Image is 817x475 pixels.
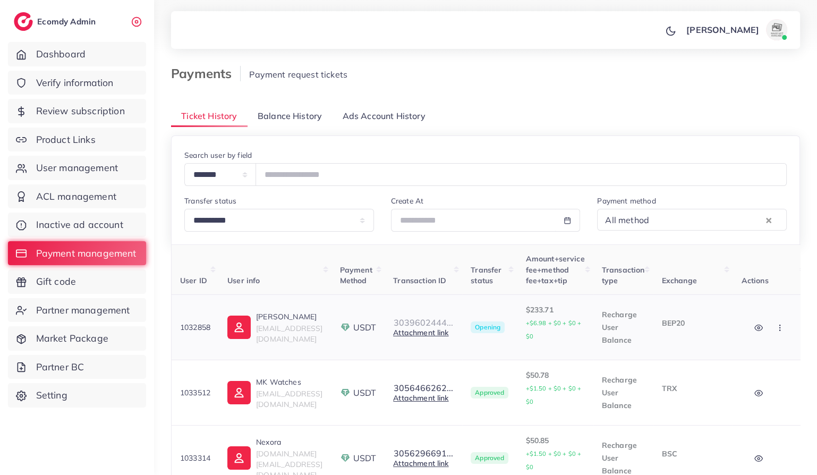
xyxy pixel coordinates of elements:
img: avatar [766,19,787,40]
a: Product Links [8,128,146,152]
p: BSC [661,447,724,460]
small: +$1.50 + $0 + $0 + $0 [525,450,581,471]
a: logoEcomdy Admin [14,12,98,31]
span: Verify information [36,76,114,90]
span: Inactive ad account [36,218,123,232]
h2: Ecomdy Admin [37,16,98,27]
a: Market Package [8,326,146,351]
a: Dashboard [8,42,146,66]
span: User management [36,161,118,175]
span: Transaction type [602,265,645,285]
span: USDT [353,387,377,399]
a: Attachment link [393,393,448,403]
span: Actions [741,276,768,285]
span: Approved [471,387,508,398]
span: Approved [471,452,508,464]
span: User ID [180,276,207,285]
a: Partner BC [8,355,146,379]
a: Verify information [8,71,146,95]
span: Transfer status [471,265,501,285]
span: Balance History [258,110,322,122]
img: ic-user-info.36bf1079.svg [227,316,251,339]
button: 3056466262... [393,383,454,393]
p: 1033512 [180,386,210,399]
span: Amount+service fee+method fee+tax+tip [525,254,584,285]
span: Transaction ID [393,276,446,285]
span: Partner BC [36,360,84,374]
small: +$6.98 + $0 + $0 + $0 [525,319,581,340]
span: Ticket History [181,110,237,122]
span: USDT [353,452,377,464]
label: Transfer status [184,196,236,206]
span: Opening [471,321,505,333]
a: Payment management [8,241,146,266]
img: ic-user-info.36bf1079.svg [227,381,251,404]
input: Search for option [652,211,763,228]
span: Exchange [661,276,696,285]
span: Gift code [36,275,76,289]
button: Clear Selected [766,214,771,226]
span: Review subscription [36,104,125,118]
p: Recharge User Balance [602,308,645,346]
span: [EMAIL_ADDRESS][DOMAIN_NAME] [256,389,322,409]
label: Payment method [597,196,656,206]
a: ACL management [8,184,146,209]
label: Search user by field [184,150,252,160]
span: Product Links [36,133,96,147]
p: $233.71 [525,303,584,343]
button: 3056296691... [393,448,454,458]
a: Setting [8,383,146,408]
span: [EMAIL_ADDRESS][DOMAIN_NAME] [256,324,322,344]
p: MK Watches [256,376,322,388]
p: Nexora [256,436,322,448]
p: $50.78 [525,369,584,408]
label: Create At [391,196,423,206]
img: ic-user-info.36bf1079.svg [227,446,251,470]
img: payment [340,387,351,398]
span: Setting [36,388,67,402]
a: Attachment link [393,459,448,468]
img: logo [14,12,33,31]
div: Search for option [597,209,787,231]
span: Payment request tickets [249,69,347,80]
a: Review subscription [8,99,146,123]
small: +$1.50 + $0 + $0 + $0 [525,385,581,405]
h3: Payments [171,66,241,81]
p: BEP20 [661,317,724,329]
img: payment [340,322,351,333]
button: 3039602444... [393,318,454,327]
p: TRX [661,382,724,395]
p: 1033314 [180,452,210,464]
p: $50.85 [525,434,584,473]
a: Inactive ad account [8,213,146,237]
span: ACL management [36,190,116,203]
a: Gift code [8,269,146,294]
a: User management [8,156,146,180]
span: Market Package [36,332,108,345]
a: Attachment link [393,328,448,337]
img: payment [340,453,351,463]
p: [PERSON_NAME] [686,23,759,36]
span: Ads Account History [343,110,425,122]
span: All method [603,212,651,228]
span: Payment management [36,247,137,260]
span: Dashboard [36,47,86,61]
p: 1032858 [180,321,210,334]
p: Recharge User Balance [602,374,645,412]
a: Partner management [8,298,146,323]
span: Payment Method [340,265,372,285]
p: [PERSON_NAME] [256,310,322,323]
span: Partner management [36,303,130,317]
span: User info [227,276,260,285]
a: [PERSON_NAME]avatar [680,19,792,40]
span: USDT [353,321,377,334]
